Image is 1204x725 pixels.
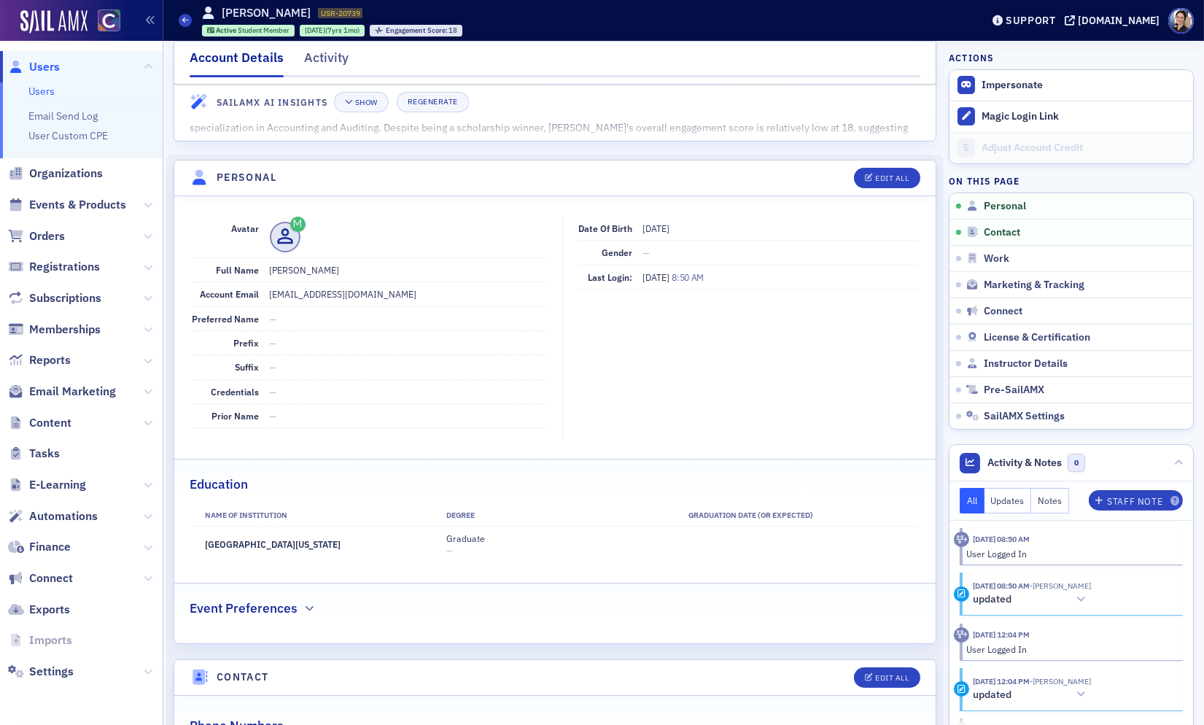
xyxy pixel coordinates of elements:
[1030,581,1091,591] span: Xiaoyong Olsen
[973,593,1011,606] h5: updated
[949,101,1193,132] button: Magic Login Link
[29,259,100,275] span: Registrations
[386,26,449,35] span: Engagement Score :
[954,532,969,547] div: Activity
[8,290,101,306] a: Subscriptions
[28,109,98,123] a: Email Send Log
[8,508,98,524] a: Automations
[193,313,260,325] span: Preferred Name
[305,26,360,35] div: (7yrs 1mo)
[29,59,60,75] span: Users
[29,384,116,400] span: Email Marketing
[217,670,269,685] h4: Contact
[1078,14,1160,27] div: [DOMAIN_NAME]
[1031,488,1069,513] button: Notes
[949,51,994,64] h4: Actions
[222,5,311,21] h1: [PERSON_NAME]
[954,681,969,697] div: Update
[29,664,74,680] span: Settings
[973,581,1030,591] time: 8/8/2025 08:50 AM
[270,282,548,306] dd: [EMAIL_ADDRESS][DOMAIN_NAME]
[982,79,1043,92] button: Impersonate
[193,505,435,527] th: Name of Institution
[370,25,462,36] div: Engagement Score: 18
[984,357,1068,371] span: Instructor Details
[973,534,1030,544] time: 8/8/2025 08:50 AM
[334,92,389,112] button: Show
[434,505,676,527] th: Degree
[20,10,88,34] img: SailAMX
[8,59,60,75] a: Users
[676,505,918,527] th: Graduation Date (Or Expected)
[854,168,920,188] button: Edit All
[1068,454,1086,472] span: 0
[270,313,277,325] span: —
[217,170,276,185] h4: Personal
[8,352,71,368] a: Reports
[642,271,672,283] span: [DATE]
[216,26,238,35] span: Active
[1089,490,1183,511] button: Staff Note
[217,264,260,276] span: Full Name
[973,689,1011,702] h5: updated
[190,48,284,77] div: Account Details
[578,222,632,234] span: Date of Birth
[98,9,120,32] img: SailAMX
[201,288,260,300] span: Account Email
[982,141,1186,155] div: Adjust Account Credit
[207,26,290,35] a: Active Student Member
[1107,497,1162,505] div: Staff Note
[202,25,295,36] div: Active: Active: Student Member
[270,337,277,349] span: —
[982,110,1186,123] div: Magic Login Link
[270,410,277,422] span: —
[29,446,60,462] span: Tasks
[672,271,704,283] span: 8:50 AM
[8,384,116,400] a: Email Marketing
[238,26,290,35] span: Student Member
[88,9,120,34] a: View Homepage
[212,410,260,422] span: Prior Name
[967,547,1173,560] div: User Logged In
[967,643,1173,656] div: User Logged In
[211,386,260,398] span: Credentials
[8,602,70,618] a: Exports
[447,546,453,556] span: —
[8,477,86,493] a: E-Learning
[29,508,98,524] span: Automations
[8,446,60,462] a: Tasks
[988,455,1063,470] span: Activity & Notes
[984,384,1044,397] span: Pre-SailAMX
[190,475,248,494] h2: Education
[270,386,277,398] span: —
[973,629,1030,640] time: 8/1/2025 12:04 PM
[321,8,360,18] span: USR-20739
[984,279,1084,292] span: Marketing & Tracking
[8,228,65,244] a: Orders
[8,197,126,213] a: Events & Products
[854,667,920,688] button: Edit All
[875,674,909,682] div: Edit All
[1065,15,1165,26] button: [DOMAIN_NAME]
[973,676,1030,686] time: 8/1/2025 12:04 PM
[954,627,969,643] div: Activity
[28,129,108,142] a: User Custom CPE
[8,166,103,182] a: Organizations
[8,322,101,338] a: Memberships
[29,602,70,618] span: Exports
[875,174,909,182] div: Edit All
[270,361,277,373] span: —
[984,200,1026,213] span: Personal
[8,632,72,648] a: Imports
[28,85,55,98] a: Users
[642,222,669,234] span: [DATE]
[949,174,1194,187] h4: On this page
[984,488,1032,513] button: Updates
[8,415,71,431] a: Content
[984,226,1020,239] span: Contact
[984,410,1065,423] span: SailAMX Settings
[642,247,650,258] span: —
[29,539,71,555] span: Finance
[29,166,103,182] span: Organizations
[386,27,458,35] div: 18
